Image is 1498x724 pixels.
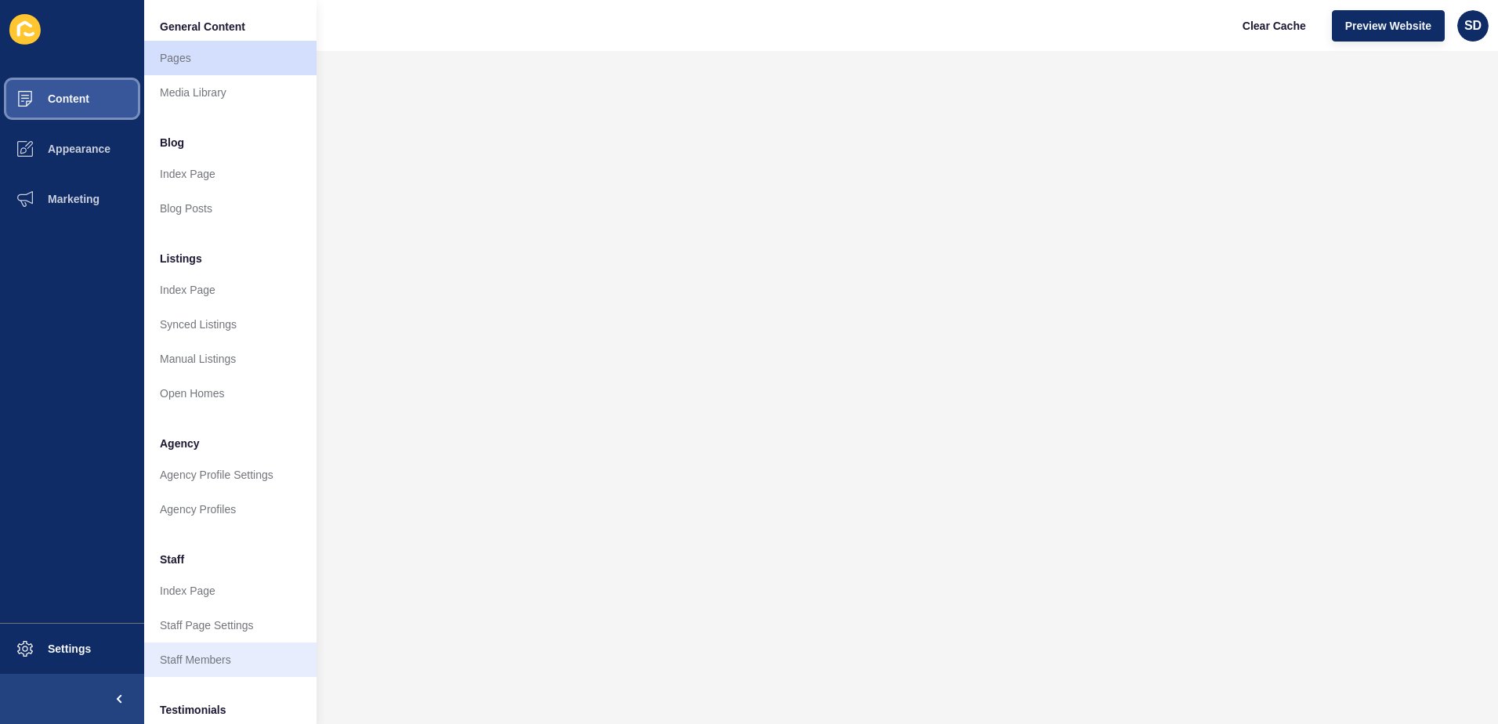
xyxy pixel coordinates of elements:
a: Index Page [144,574,317,608]
a: Manual Listings [144,342,317,376]
a: Open Homes [144,376,317,411]
a: Synced Listings [144,307,317,342]
span: Preview Website [1345,18,1431,34]
a: Staff Members [144,643,317,677]
a: Agency Profile Settings [144,458,317,492]
span: Testimonials [160,702,226,718]
button: Clear Cache [1229,10,1319,42]
span: Blog [160,135,184,150]
span: Clear Cache [1243,18,1306,34]
span: Agency [160,436,200,451]
span: Listings [160,251,202,266]
a: Index Page [144,273,317,307]
a: Agency Profiles [144,492,317,527]
button: Preview Website [1332,10,1445,42]
a: Blog Posts [144,191,317,226]
span: General Content [160,19,245,34]
a: Index Page [144,157,317,191]
span: Staff [160,552,184,567]
span: SD [1464,18,1482,34]
a: Staff Page Settings [144,608,317,643]
a: Media Library [144,75,317,110]
a: Pages [144,41,317,75]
